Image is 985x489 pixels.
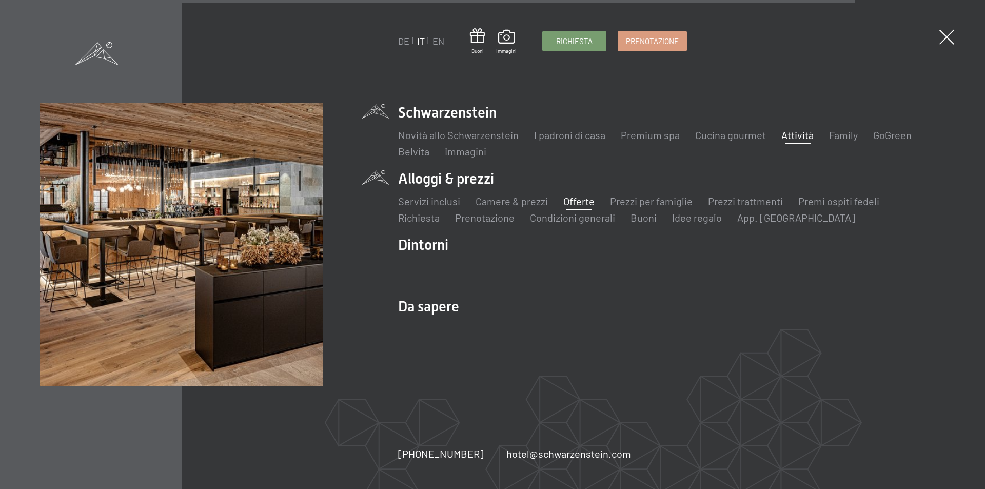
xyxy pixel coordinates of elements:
a: Novità allo Schwarzenstein [398,129,519,141]
a: Servizi inclusi [398,195,460,207]
a: hotel@schwarzenstein.com [506,446,631,461]
a: Richiesta [543,31,606,51]
a: I padroni di casa [534,129,605,141]
a: Immagini [496,30,517,54]
a: Premium spa [621,129,680,141]
a: Prenotazione [455,211,515,224]
a: Prenotazione [618,31,686,51]
a: Attività [781,129,814,141]
a: GoGreen [873,129,912,141]
a: App. [GEOGRAPHIC_DATA] [737,211,855,224]
a: Immagini [445,145,486,158]
span: Buoni [470,47,485,54]
a: IT [417,35,425,47]
a: Richiesta [398,211,440,224]
a: Prezzi trattmenti [708,195,783,207]
a: Family [829,129,858,141]
a: Offerte [563,195,595,207]
a: Idee regalo [672,211,722,224]
a: Cucina gourmet [695,129,766,141]
a: Camere & prezzi [476,195,548,207]
span: [PHONE_NUMBER] [398,447,484,460]
span: Immagini [496,47,517,54]
a: Premi ospiti fedeli [798,195,879,207]
a: Buoni [470,28,485,54]
a: EN [432,35,444,47]
a: [PHONE_NUMBER] [398,446,484,461]
a: Belvita [398,145,429,158]
a: Prezzi per famiglie [610,195,693,207]
a: Buoni [631,211,657,224]
a: DE [398,35,409,47]
a: Condizioni generali [530,211,615,224]
span: Prenotazione [626,36,679,47]
span: Richiesta [556,36,593,47]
